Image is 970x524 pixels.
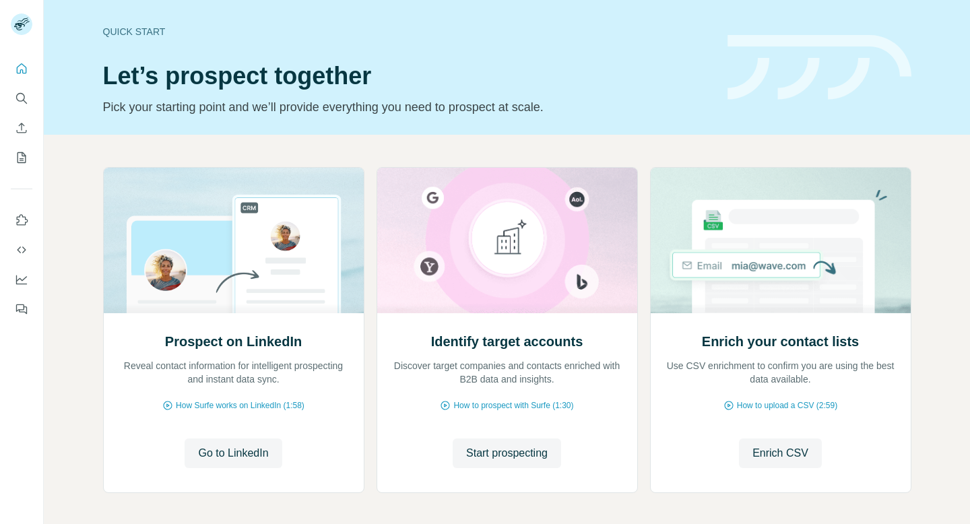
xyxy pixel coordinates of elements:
img: banner [727,35,911,100]
h2: Enrich your contact lists [702,332,859,351]
span: How to upload a CSV (2:59) [737,399,837,412]
p: Pick your starting point and we’ll provide everything you need to prospect at scale. [103,98,711,117]
h2: Prospect on LinkedIn [165,332,302,351]
img: Prospect on LinkedIn [103,168,364,313]
button: My lists [11,145,32,170]
div: Quick start [103,25,711,38]
h2: Identify target accounts [431,332,583,351]
span: Enrich CSV [752,445,808,461]
button: Enrich CSV [739,438,822,468]
button: Quick start [11,57,32,81]
button: Start prospecting [453,438,561,468]
button: Feedback [11,297,32,321]
button: Enrich CSV [11,116,32,140]
span: Go to LinkedIn [198,445,268,461]
button: Search [11,86,32,110]
img: Identify target accounts [377,168,638,313]
img: Enrich your contact lists [650,168,911,313]
button: Go to LinkedIn [185,438,282,468]
button: Use Surfe on LinkedIn [11,208,32,232]
span: How Surfe works on LinkedIn (1:58) [176,399,304,412]
span: How to prospect with Surfe (1:30) [453,399,573,412]
button: Use Surfe API [11,238,32,262]
p: Discover target companies and contacts enriched with B2B data and insights. [391,359,624,386]
p: Use CSV enrichment to confirm you are using the best data available. [664,359,897,386]
span: Start prospecting [466,445,548,461]
h1: Let’s prospect together [103,63,711,90]
button: Dashboard [11,267,32,292]
p: Reveal contact information for intelligent prospecting and instant data sync. [117,359,350,386]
